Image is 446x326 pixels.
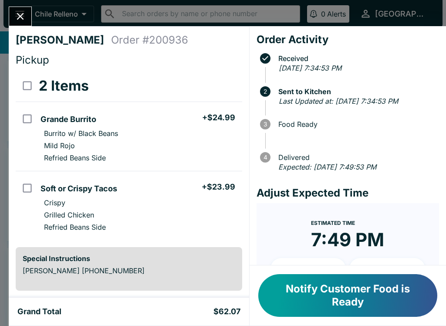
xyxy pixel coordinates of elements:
button: + 20 [349,258,425,280]
button: + 10 [270,258,346,280]
h6: Special Instructions [23,254,235,263]
h5: + $24.99 [202,112,235,123]
text: 4 [263,154,267,161]
h5: Grand Total [17,306,61,317]
p: [PERSON_NAME] [PHONE_NUMBER] [23,266,235,275]
h5: $62.07 [213,306,240,317]
h5: + $23.99 [202,182,235,192]
h4: Adjust Expected Time [257,187,439,200]
em: Last Updated at: [DATE] 7:34:53 PM [279,97,398,105]
text: 3 [264,121,267,128]
span: Delivered [274,153,439,161]
h4: Order # 200936 [111,34,188,47]
h5: Grande Burrito [41,114,96,125]
span: Food Ready [274,120,439,128]
span: Received [274,54,439,62]
h4: [PERSON_NAME] [16,34,111,47]
p: Grilled Chicken [44,211,94,219]
h3: 2 Items [39,77,89,95]
time: 7:49 PM [311,228,384,251]
button: Notify Customer Food is Ready [258,274,437,317]
span: Sent to Kitchen [274,88,439,95]
h5: Soft or Crispy Tacos [41,183,117,194]
span: Estimated Time [311,220,355,226]
table: orders table [16,70,242,240]
em: [DATE] 7:34:53 PM [279,64,341,72]
p: Refried Beans Side [44,223,106,231]
text: 2 [264,88,267,95]
p: Mild Rojo [44,141,75,150]
span: Pickup [16,54,49,66]
button: Close [9,7,31,26]
em: Expected: [DATE] 7:49:53 PM [278,163,376,171]
p: Refried Beans Side [44,153,106,162]
p: Burrito w/ Black Beans [44,129,118,138]
h4: Order Activity [257,33,439,46]
p: Crispy [44,198,65,207]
